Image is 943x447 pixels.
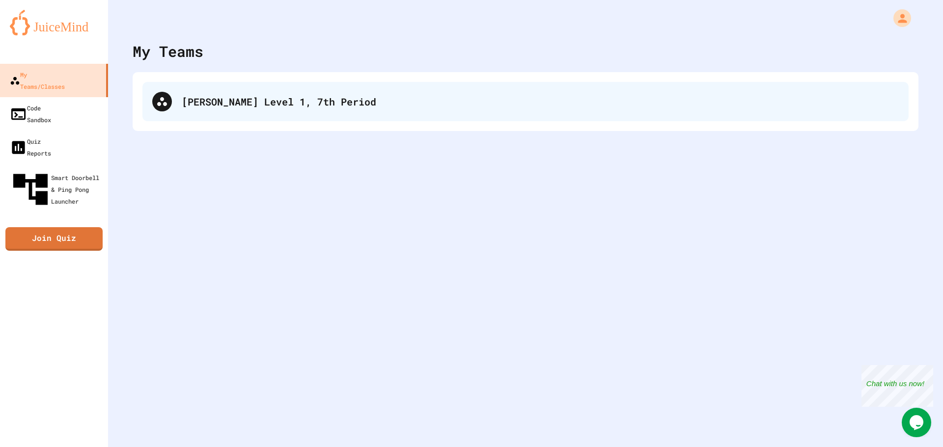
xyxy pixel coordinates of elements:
[133,40,203,62] div: My Teams
[861,365,933,407] iframe: chat widget
[10,10,98,35] img: logo-orange.svg
[10,135,51,159] div: Quiz Reports
[902,408,933,437] iframe: chat widget
[142,82,909,121] div: [PERSON_NAME] Level 1, 7th Period
[10,102,51,126] div: Code Sandbox
[10,69,65,92] div: My Teams/Classes
[10,169,104,210] div: Smart Doorbell & Ping Pong Launcher
[182,94,899,109] div: [PERSON_NAME] Level 1, 7th Period
[5,227,103,251] a: Join Quiz
[883,7,914,29] div: My Account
